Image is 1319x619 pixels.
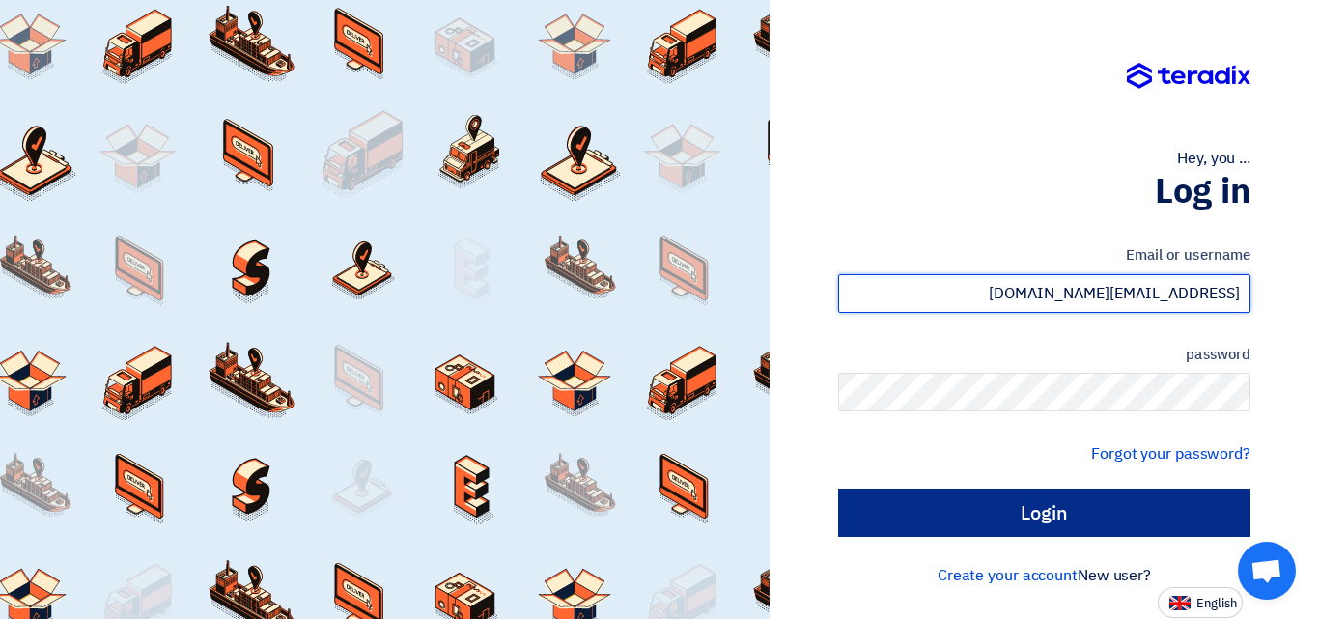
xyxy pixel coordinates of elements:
[838,274,1250,313] input: Enter your work email or username...
[1177,147,1250,170] font: Hey, you ...
[1169,596,1191,610] img: en-US.png
[1238,542,1296,600] div: Open chat
[1158,587,1243,618] button: English
[1127,63,1250,90] img: Teradix logo
[838,489,1250,537] input: Login
[1186,344,1250,365] font: password
[1091,442,1250,465] a: Forgot your password?
[1196,594,1237,612] font: English
[1126,244,1250,266] font: Email or username
[938,564,1078,587] a: Create your account
[1155,165,1250,217] font: Log in
[1078,564,1151,587] font: New user?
